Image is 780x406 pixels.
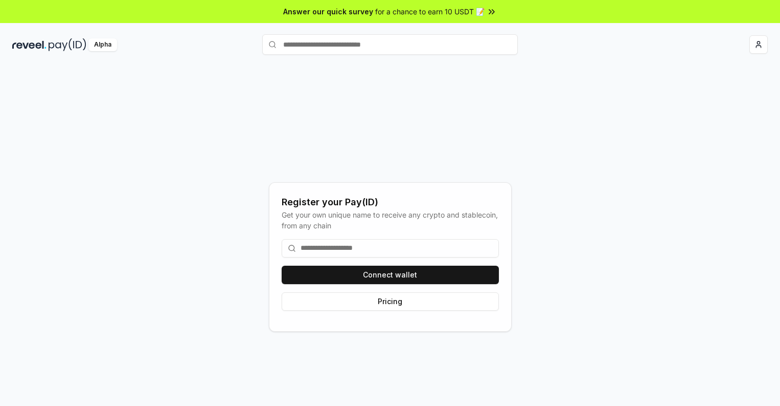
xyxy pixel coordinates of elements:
div: Alpha [88,38,117,51]
img: pay_id [49,38,86,51]
button: Connect wallet [282,266,499,284]
img: reveel_dark [12,38,47,51]
div: Get your own unique name to receive any crypto and stablecoin, from any chain [282,209,499,231]
span: for a chance to earn 10 USDT 📝 [375,6,485,17]
span: Answer our quick survey [283,6,373,17]
button: Pricing [282,292,499,311]
div: Register your Pay(ID) [282,195,499,209]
